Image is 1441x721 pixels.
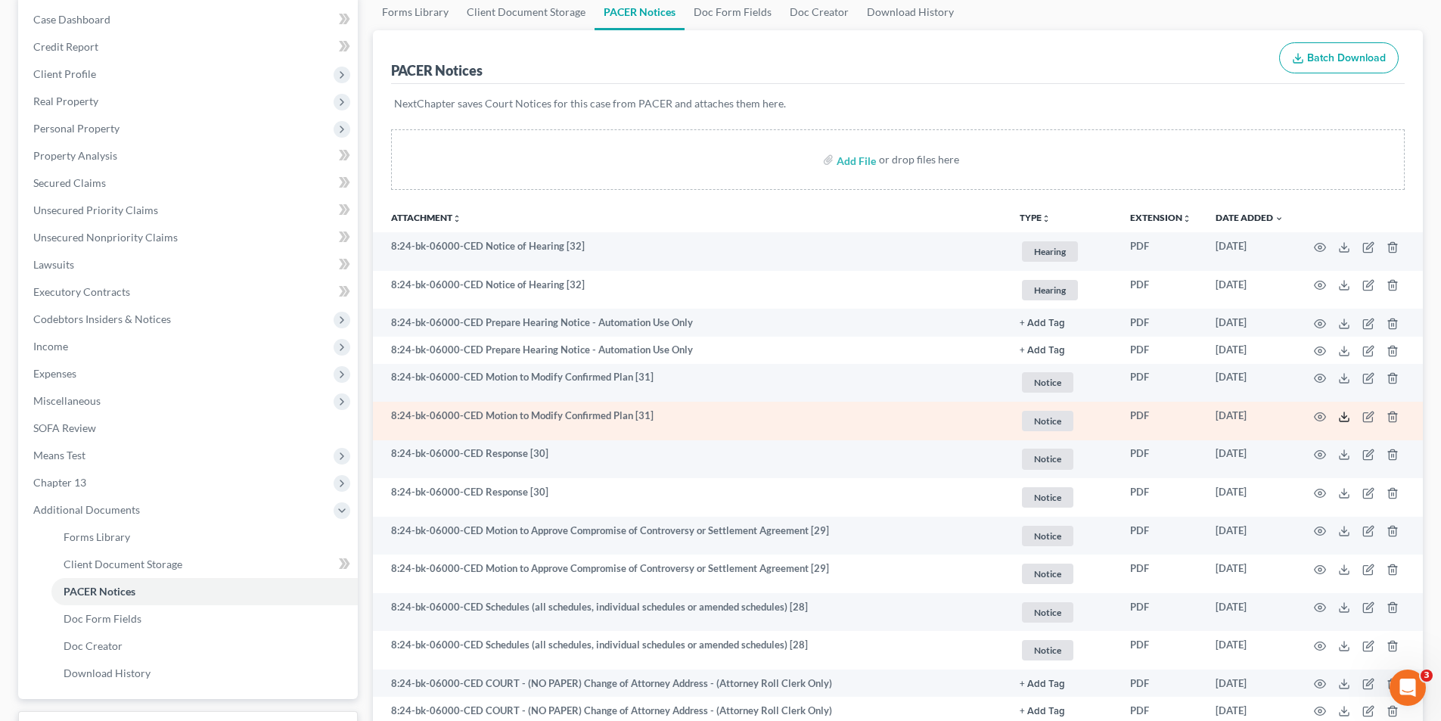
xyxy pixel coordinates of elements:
i: unfold_more [1182,214,1191,223]
td: PDF [1118,271,1203,309]
span: Codebtors Insiders & Notices [33,312,171,325]
a: Notice [1020,485,1106,510]
span: Notice [1022,526,1073,546]
td: 8:24-bk-06000-CED Motion to Approve Compromise of Controversy or Settlement Agreement [29] [373,517,1008,555]
button: TYPEunfold_more [1020,213,1051,223]
span: Income [33,340,68,353]
span: Unsecured Nonpriority Claims [33,231,178,244]
td: PDF [1118,309,1203,336]
span: SOFA Review [33,421,96,434]
span: Executory Contracts [33,285,130,298]
td: 8:24-bk-06000-CED Notice of Hearing [32] [373,232,1008,271]
span: Miscellaneous [33,394,101,407]
span: Notice [1022,449,1073,469]
td: PDF [1118,555,1203,593]
td: PDF [1118,631,1203,670]
a: + Add Tag [1020,343,1106,357]
span: Client Document Storage [64,558,182,570]
a: Client Document Storage [51,551,358,578]
span: Expenses [33,367,76,380]
td: 8:24-bk-06000-CED Motion to Modify Confirmed Plan [31] [373,402,1008,440]
a: Forms Library [51,524,358,551]
td: 8:24-bk-06000-CED Response [30] [373,440,1008,479]
a: Notice [1020,561,1106,586]
span: Lawsuits [33,258,74,271]
span: Case Dashboard [33,13,110,26]
button: + Add Tag [1020,679,1065,689]
button: + Add Tag [1020,346,1065,356]
a: Notice [1020,370,1106,395]
a: Case Dashboard [21,6,358,33]
a: + Add Tag [1020,676,1106,691]
a: Notice [1020,409,1106,434]
button: Batch Download [1279,42,1399,74]
a: + Add Tag [1020,315,1106,330]
td: [DATE] [1203,364,1296,402]
span: Hearing [1022,280,1078,300]
div: PACER Notices [391,61,483,79]
a: Date Added expand_more [1216,212,1284,223]
span: Real Property [33,95,98,107]
span: Notice [1022,372,1073,393]
td: 8:24-bk-06000-CED Motion to Modify Confirmed Plan [31] [373,364,1008,402]
i: unfold_more [452,214,461,223]
td: 8:24-bk-06000-CED Prepare Hearing Notice - Automation Use Only [373,337,1008,364]
a: PACER Notices [51,578,358,605]
td: 8:24-bk-06000-CED Schedules (all schedules, individual schedules or amended schedules) [28] [373,593,1008,632]
a: Secured Claims [21,169,358,197]
a: Notice [1020,524,1106,549]
td: [DATE] [1203,593,1296,632]
span: Unsecured Priority Claims [33,204,158,216]
a: Attachmentunfold_more [391,212,461,223]
td: PDF [1118,517,1203,555]
span: Client Profile [33,67,96,80]
a: Hearing [1020,239,1106,264]
span: 3 [1421,670,1433,682]
a: Doc Creator [51,632,358,660]
a: Credit Report [21,33,358,61]
span: Chapter 13 [33,476,86,489]
td: [DATE] [1203,402,1296,440]
span: Credit Report [33,40,98,53]
span: Doc Form Fields [64,612,141,625]
td: 8:24-bk-06000-CED Schedules (all schedules, individual schedules or amended schedules) [28] [373,631,1008,670]
i: unfold_more [1042,214,1051,223]
span: PACER Notices [64,585,135,598]
span: Forms Library [64,530,130,543]
td: PDF [1118,593,1203,632]
a: Executory Contracts [21,278,358,306]
span: Additional Documents [33,503,140,516]
td: [DATE] [1203,337,1296,364]
iframe: Intercom live chat [1390,670,1426,706]
td: [DATE] [1203,631,1296,670]
td: PDF [1118,670,1203,697]
span: Notice [1022,640,1073,660]
span: Notice [1022,564,1073,584]
span: Hearing [1022,241,1078,262]
i: expand_more [1275,214,1284,223]
td: [DATE] [1203,670,1296,697]
td: 8:24-bk-06000-CED Response [30] [373,478,1008,517]
td: [DATE] [1203,309,1296,336]
a: Hearing [1020,278,1106,303]
td: 8:24-bk-06000-CED Motion to Approve Compromise of Controversy or Settlement Agreement [29] [373,555,1008,593]
div: or drop files here [879,152,959,167]
td: PDF [1118,337,1203,364]
td: 8:24-bk-06000-CED Prepare Hearing Notice - Automation Use Only [373,309,1008,336]
span: Property Analysis [33,149,117,162]
td: [DATE] [1203,440,1296,479]
a: SOFA Review [21,415,358,442]
td: PDF [1118,478,1203,517]
td: 8:24-bk-06000-CED Notice of Hearing [32] [373,271,1008,309]
a: Lawsuits [21,251,358,278]
a: Extensionunfold_more [1130,212,1191,223]
span: Means Test [33,449,85,462]
a: Notice [1020,600,1106,625]
a: Download History [51,660,358,687]
td: [DATE] [1203,478,1296,517]
td: 8:24-bk-06000-CED COURT - (NO PAPER) Change of Attorney Address - (Attorney Roll Clerk Only) [373,670,1008,697]
td: [DATE] [1203,232,1296,271]
p: NextChapter saves Court Notices for this case from PACER and attaches them here. [394,96,1402,111]
span: Doc Creator [64,639,123,652]
span: Notice [1022,411,1073,431]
